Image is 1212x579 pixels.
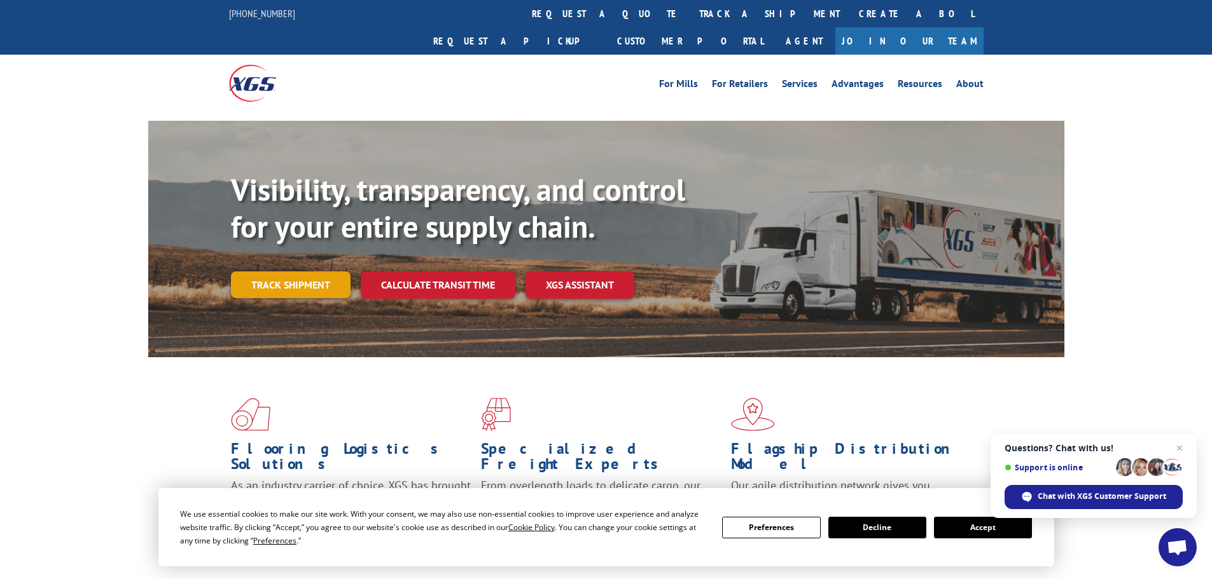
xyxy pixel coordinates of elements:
img: xgs-icon-total-supply-chain-intelligence-red [231,398,270,431]
a: Request a pickup [424,27,608,55]
div: We use essential cookies to make our site work. With your consent, we may also use non-essential ... [180,507,707,547]
span: Cookie Policy [508,522,555,533]
p: From overlength loads to delicate cargo, our experienced staff knows the best way to move your fr... [481,478,721,535]
a: Services [782,79,818,93]
h1: Flagship Distribution Model [731,441,972,478]
a: Advantages [832,79,884,93]
div: Chat with XGS Customer Support [1005,485,1183,509]
a: XGS ASSISTANT [526,271,634,299]
b: Visibility, transparency, and control for your entire supply chain. [231,170,685,246]
a: Track shipment [231,271,351,298]
a: Join Our Team [835,27,984,55]
a: Customer Portal [608,27,773,55]
span: Preferences [253,535,296,546]
div: Cookie Consent Prompt [158,488,1054,566]
span: Questions? Chat with us! [1005,443,1183,453]
a: For Retailers [712,79,768,93]
span: As an industry carrier of choice, XGS has brought innovation and dedication to flooring logistics... [231,478,471,523]
button: Accept [934,517,1032,538]
span: Chat with XGS Customer Support [1038,491,1166,502]
div: Open chat [1159,528,1197,566]
a: Calculate transit time [361,271,515,299]
a: [PHONE_NUMBER] [229,7,295,20]
h1: Flooring Logistics Solutions [231,441,471,478]
span: Our agile distribution network gives you nationwide inventory management on demand. [731,478,965,508]
button: Preferences [722,517,820,538]
a: Agent [773,27,835,55]
a: Resources [898,79,942,93]
a: For Mills [659,79,698,93]
a: About [956,79,984,93]
span: Close chat [1172,440,1187,456]
span: Support is online [1005,463,1111,472]
h1: Specialized Freight Experts [481,441,721,478]
img: xgs-icon-focused-on-flooring-red [481,398,511,431]
button: Decline [828,517,926,538]
img: xgs-icon-flagship-distribution-model-red [731,398,775,431]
